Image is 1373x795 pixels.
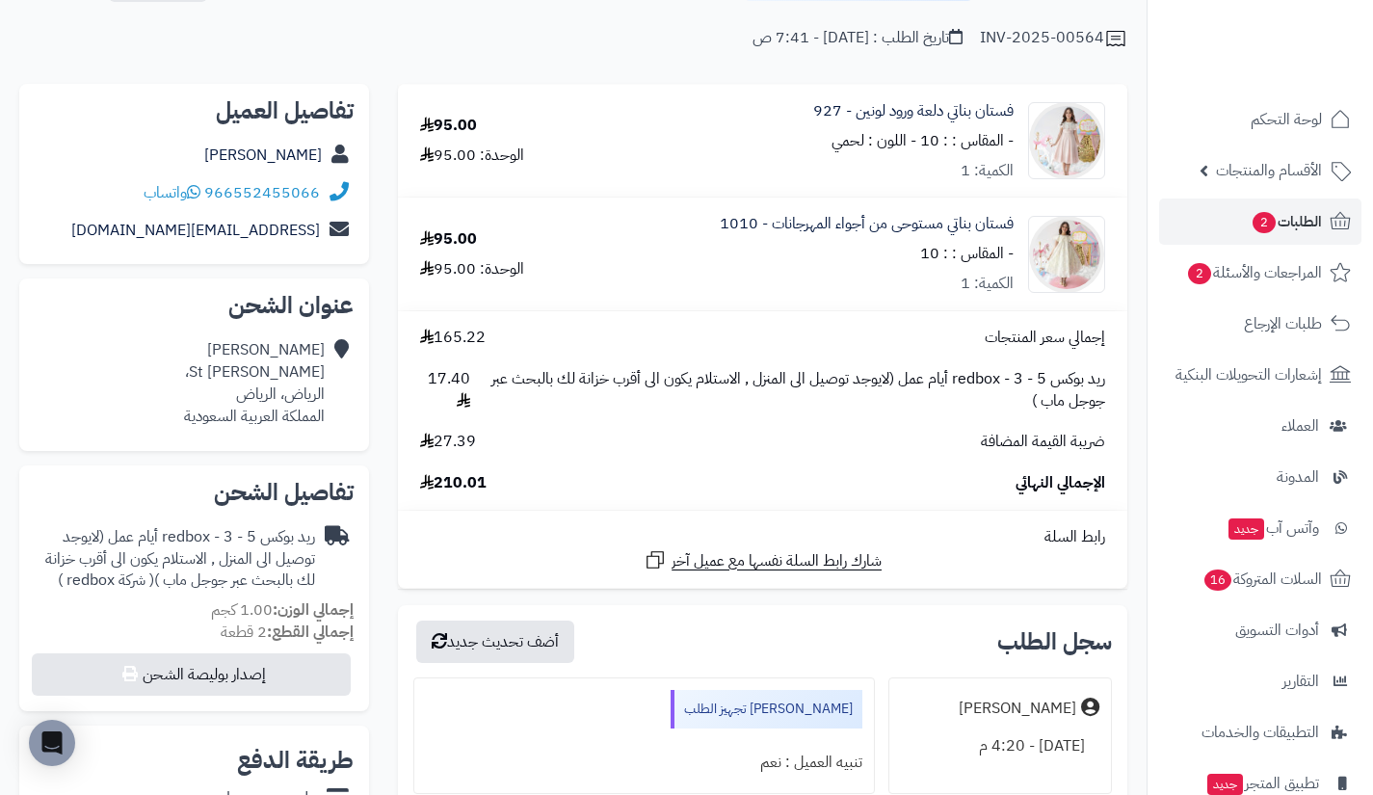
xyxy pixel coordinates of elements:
[1159,301,1361,347] a: طلبات الإرجاع
[1242,42,1355,83] img: logo-2.png
[420,145,524,167] div: الوحدة: 95.00
[1159,505,1361,551] a: وآتس آبجديد
[1159,709,1361,755] a: التطبيقات والخدمات
[420,115,477,137] div: 95.00
[644,548,882,572] a: شارك رابط السلة نفسها مع عميل آخر
[426,744,861,782] div: تنبيه العميل : نعم
[267,621,354,644] strong: إجمالي القطع:
[1235,617,1319,644] span: أدوات التسويق
[211,598,354,622] small: 1.00 كجم
[961,160,1014,182] div: الكمية: 1
[1228,518,1264,540] span: جديد
[985,327,1105,349] span: إجمالي سعر المنتجات
[980,27,1127,50] div: INV-2025-00564
[1159,96,1361,143] a: لوحة التحكم
[1159,607,1361,653] a: أدوات التسويق
[32,653,351,696] button: إصدار بوليصة الشحن
[961,273,1014,295] div: الكمية: 1
[144,181,200,204] a: واتساب
[1029,102,1104,179] img: 1751172374-IMG_8193-90x90.jpeg
[1175,361,1322,388] span: إشعارات التحويلات البنكية
[416,621,574,663] button: أضف تحديث جديد
[420,258,524,280] div: الوحدة: 95.00
[1016,472,1105,494] span: الإجمالي النهائي
[1251,106,1322,133] span: لوحة التحكم
[420,431,476,453] span: 27.39
[1159,352,1361,398] a: إشعارات التحويلات البنكية
[489,368,1105,412] span: ريد بوكس redbox - 3 - 5 أيام عمل (لايوجد توصيل الى المنزل , الاستلام يكون الى أقرب خزانة لك بالبح...
[420,327,486,349] span: 165.22
[35,99,354,122] h2: تفاصيل العميل
[1159,556,1361,602] a: السلات المتروكة16
[1186,259,1322,286] span: المراجعات والأسئلة
[406,526,1120,548] div: رابط السلة
[1188,263,1212,285] span: 2
[901,728,1099,765] div: [DATE] - 4:20 م
[672,550,882,572] span: شارك رابط السلة نفسها مع عميل آخر
[959,698,1076,720] div: [PERSON_NAME]
[420,228,477,251] div: 95.00
[1201,719,1319,746] span: التطبيقات والخدمات
[671,690,862,729] div: [PERSON_NAME] تجهيز الطلب
[1159,250,1361,296] a: المراجعات والأسئلة2
[753,27,963,49] div: تاريخ الطلب : [DATE] - 7:41 ص
[1253,212,1277,234] span: 2
[1204,570,1232,592] span: 16
[1282,668,1319,695] span: التقارير
[1202,566,1322,593] span: السلات المتروكة
[981,431,1105,453] span: ضريبة القيمة المضافة
[720,213,1014,235] a: فستان بناتي مستوحى من أجواء المهرجانات - 1010
[58,569,154,592] span: ( شركة redbox )
[1251,208,1322,235] span: الطلبات
[997,630,1112,653] h3: سجل الطلب
[35,526,315,593] div: ريد بوكس redbox - 3 - 5 أيام عمل (لايوجد توصيل الى المنزل , الاستلام يكون الى أقرب خزانة لك بالبح...
[920,129,1014,152] small: - المقاس : : 10
[1227,515,1319,542] span: وآتس آب
[1244,310,1322,337] span: طلبات الإرجاع
[237,749,354,772] h2: طريقة الدفع
[1159,199,1361,245] a: الطلبات2
[204,181,320,204] a: 966552455066
[832,129,916,152] small: - اللون : لحمي
[1159,454,1361,500] a: المدونة
[221,621,354,644] small: 2 قطعة
[1159,403,1361,449] a: العملاء
[273,598,354,622] strong: إجمالي الوزن:
[1029,216,1104,293] img: 1747912993-IMG_4774%202-90x90.jpeg
[184,339,325,427] div: [PERSON_NAME] [PERSON_NAME] St، الرياض، الرياض المملكة العربية السعودية
[71,219,320,242] a: [EMAIL_ADDRESS][DOMAIN_NAME]
[920,242,1014,265] small: - المقاس : : 10
[1207,774,1243,795] span: جديد
[35,294,354,317] h2: عنوان الشحن
[204,144,322,167] a: [PERSON_NAME]
[420,368,470,412] span: 17.40
[35,481,354,504] h2: تفاصيل الشحن
[29,720,75,766] div: Open Intercom Messenger
[1281,412,1319,439] span: العملاء
[1277,464,1319,490] span: المدونة
[1159,658,1361,704] a: التقارير
[1216,157,1322,184] span: الأقسام والمنتجات
[420,472,487,494] span: 210.01
[813,100,1014,122] a: فستان بناتي دلعة ورود لونين - 927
